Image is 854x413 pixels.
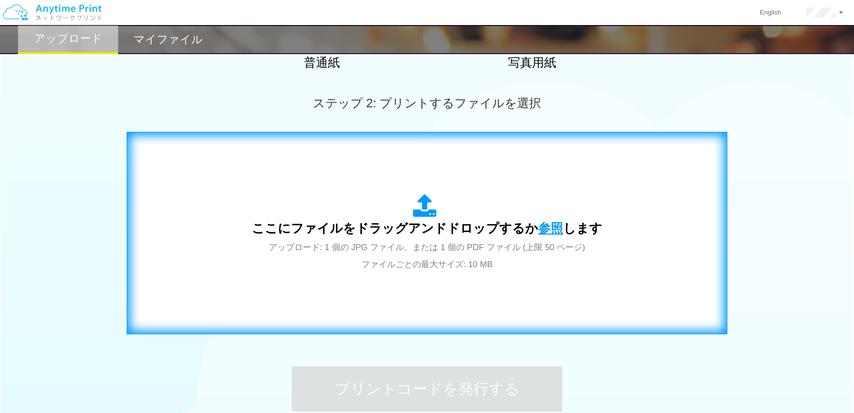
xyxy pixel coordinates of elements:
h2: アップロード [34,33,103,45]
span: アップロード: 1 個の JPG ファイル、または 1 個の PDF ファイル (上限 50 ページ) ファイルごとの最大サイズ: 10 MB [269,243,585,269]
span: ここにファイルをドラッグアンドドロップするか します [252,221,602,235]
button: プリントコードを発行する [292,366,562,411]
h2: 普通紙 [234,56,409,69]
span: ステップ 2: プリントするファイルを選択 [313,96,541,110]
span: 参照 [538,221,563,235]
h2: 写真用紙 [445,56,620,69]
h2: マイファイル [134,34,203,46]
